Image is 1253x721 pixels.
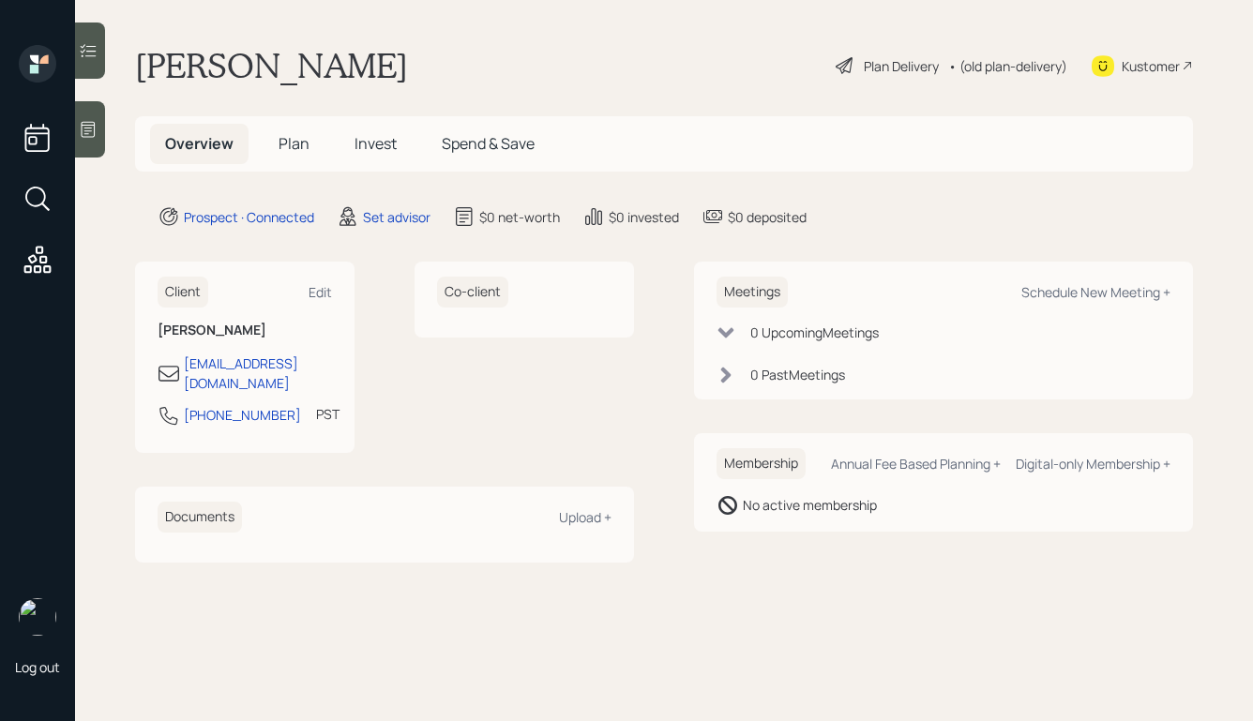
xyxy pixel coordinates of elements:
div: Prospect · Connected [184,207,314,227]
h1: [PERSON_NAME] [135,45,408,86]
h6: Co-client [437,277,508,308]
div: Edit [309,283,332,301]
div: Upload + [559,508,611,526]
h6: Client [158,277,208,308]
div: Kustomer [1122,56,1180,76]
h6: [PERSON_NAME] [158,323,332,338]
h6: Meetings [717,277,788,308]
h6: Documents [158,502,242,533]
div: 0 Past Meeting s [750,365,845,384]
div: 0 Upcoming Meeting s [750,323,879,342]
div: Digital-only Membership + [1016,455,1170,473]
div: Plan Delivery [864,56,939,76]
span: Invest [355,133,397,154]
div: Annual Fee Based Planning + [831,455,1001,473]
div: [EMAIL_ADDRESS][DOMAIN_NAME] [184,353,332,393]
div: • (old plan-delivery) [948,56,1067,76]
span: Spend & Save [442,133,535,154]
div: [PHONE_NUMBER] [184,405,301,425]
div: $0 net-worth [479,207,560,227]
span: Overview [165,133,234,154]
div: Schedule New Meeting + [1021,283,1170,301]
div: Set advisor [363,207,430,227]
span: Plan [279,133,309,154]
div: $0 deposited [728,207,807,227]
div: PST [316,404,340,424]
img: retirable_logo.png [19,598,56,636]
div: $0 invested [609,207,679,227]
div: No active membership [743,495,877,515]
h6: Membership [717,448,806,479]
div: Log out [15,658,60,676]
